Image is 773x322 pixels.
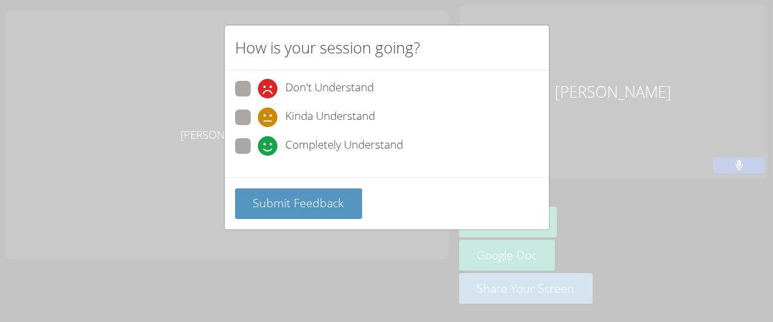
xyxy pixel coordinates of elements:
span: Submit Feedback [253,195,344,211]
span: Completely Understand [285,136,403,156]
span: Kinda Understand [285,108,375,127]
span: Don't Understand [285,79,374,98]
h2: How is your session going? [235,36,420,59]
button: Submit Feedback [235,188,363,219]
